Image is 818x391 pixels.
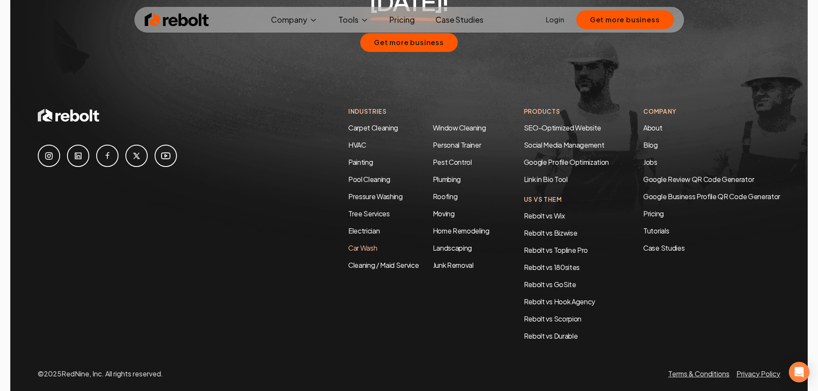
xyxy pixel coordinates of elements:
[348,158,373,167] a: Painting
[433,158,472,167] a: Pest Control
[668,369,730,378] a: Terms & Conditions
[433,192,458,201] a: Roofing
[348,226,380,235] a: Electrician
[643,175,754,184] a: Google Review QR Code Generator
[360,33,458,52] button: Get more business
[524,314,581,323] a: Rebolt vs Scorpion
[433,175,461,184] a: Plumbing
[524,211,565,220] a: Rebolt vs Wix
[331,11,376,28] button: Tools
[643,140,658,149] a: Blog
[433,226,490,235] a: Home Remodeling
[348,209,390,218] a: Tree Services
[524,263,580,272] a: Rebolt vs 180sites
[264,11,325,28] button: Company
[524,280,576,289] a: Rebolt vs GoSite
[736,369,780,378] a: Privacy Policy
[145,11,209,28] img: Rebolt Logo
[546,15,564,25] a: Login
[348,175,390,184] a: Pool Cleaning
[524,158,609,167] a: Google Profile Optimization
[348,107,490,116] h4: Industries
[433,243,472,252] a: Landscaping
[643,107,780,116] h4: Company
[348,261,419,270] a: Cleaning / Maid Service
[524,140,605,149] a: Social Media Management
[576,10,674,29] button: Get more business
[348,192,403,201] a: Pressure Washing
[524,331,578,340] a: Rebolt vs Durable
[348,123,398,132] a: Carpet Cleaning
[643,243,780,253] a: Case Studies
[524,246,588,255] a: Rebolt vs Topline Pro
[789,362,809,382] div: Open Intercom Messenger
[433,123,486,132] a: Window Cleaning
[429,11,490,28] a: Case Studies
[524,195,609,204] h4: Us Vs Them
[433,209,455,218] a: Moving
[38,369,163,379] p: © 2025 RedNine, Inc. All rights reserved.
[524,175,568,184] a: Link in Bio Tool
[383,11,422,28] a: Pricing
[643,226,780,236] a: Tutorials
[643,209,780,219] a: Pricing
[524,228,578,237] a: Rebolt vs Bizwise
[433,261,474,270] a: Junk Removal
[643,123,662,132] a: About
[348,243,377,252] a: Car Wash
[524,297,595,306] a: Rebolt vs Hook Agency
[348,140,366,149] a: HVAC
[643,192,780,201] a: Google Business Profile QR Code Generator
[524,123,601,132] a: SEO-Optimized Website
[524,107,609,116] h4: Products
[433,140,481,149] a: Personal Trainer
[643,158,657,167] a: Jobs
